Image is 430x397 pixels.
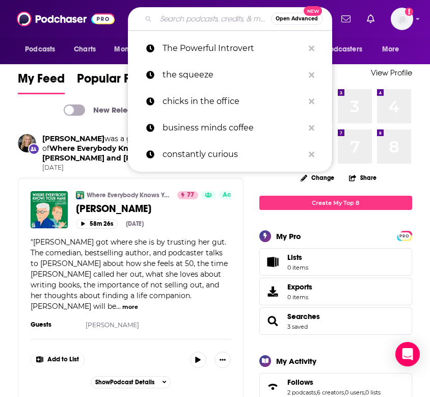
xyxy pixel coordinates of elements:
span: Exports [263,284,283,299]
p: The Powerful Introvert [163,35,304,62]
a: Popular Feed [77,71,151,94]
span: For Podcasters [313,42,362,57]
button: open menu [18,40,68,59]
a: 0 lists [365,389,381,396]
div: New Appearance [28,143,39,154]
a: PRO [398,231,411,239]
a: The Powerful Introvert [128,35,332,62]
button: more [122,303,138,311]
span: , [364,389,365,396]
p: constantly curious [163,141,304,168]
a: 2 podcasts [287,389,316,396]
a: Lists [259,248,412,276]
input: Search podcasts, credits, & more... [156,11,271,27]
a: 6 creators [317,389,344,396]
a: Show notifications dropdown [363,10,379,28]
a: Where Everybody Knows Your Name with Ted Danson and Woody Harrelson (sometimes) [42,144,205,172]
button: Share [348,168,377,188]
span: , [344,389,345,396]
h3: Guests [31,321,76,329]
span: [PERSON_NAME] got where she is by trusting her gut. The comedian, bestselling author, and podcast... [31,237,228,311]
a: [PERSON_NAME] [76,202,231,215]
button: 58m 26s [76,219,118,229]
button: ShowPodcast Details [91,376,171,388]
h3: was a guest on an episode of [42,134,227,163]
button: Show More Button [214,352,231,368]
span: New [304,6,322,16]
button: Change [294,171,340,184]
a: Follows [287,378,381,387]
span: Open Advanced [276,16,318,21]
span: Logged in as alignPR [391,8,413,30]
p: chicks in the office [163,88,304,115]
div: My Activity [276,356,316,366]
a: 3 saved [287,323,308,330]
div: Open Intercom Messenger [395,342,420,366]
span: Active [223,190,242,200]
button: Show More Button [31,352,84,368]
button: Show profile menu [391,8,413,30]
img: Chelsea Handler [31,191,68,228]
div: Search podcasts, credits, & more... [128,7,332,31]
span: Exports [287,282,312,292]
img: User Profile [391,8,413,30]
span: Show Podcast Details [95,379,154,386]
a: Chelsea Handler [42,134,104,143]
svg: Add a profile image [405,8,413,16]
a: Follows [263,380,283,394]
a: constantly curious [128,141,332,168]
span: Add to List [47,356,79,363]
span: [DATE] [42,164,227,172]
a: business minds coffee [128,115,332,141]
img: Where Everybody Knows Your Name with Ted Danson and Woody Harrelson (sometimes) [76,191,84,199]
span: 0 items [287,264,308,271]
p: business minds coffee [163,115,304,141]
a: 0 users [345,389,364,396]
span: , [316,389,317,396]
button: Open AdvancedNew [271,13,322,25]
span: Searches [259,307,412,335]
button: open menu [307,40,377,59]
a: 77 [177,191,198,199]
div: [DATE] [126,220,144,227]
span: Follows [287,378,313,387]
a: View Profile [371,68,412,77]
span: Popular Feed [77,71,151,92]
span: Lists [287,253,302,262]
a: Searches [263,314,283,328]
a: [PERSON_NAME] [86,321,139,329]
a: Charts [67,40,102,59]
a: chicks in the office [128,88,332,115]
span: Monitoring [114,42,150,57]
span: Podcasts [25,42,55,57]
a: Searches [287,312,320,321]
span: 0 items [287,294,312,301]
span: " [31,237,228,311]
a: My Feed [18,71,65,94]
span: Lists [263,255,283,269]
span: More [382,42,399,57]
span: 77 [187,190,194,200]
a: Create My Top 8 [259,196,412,209]
img: Podchaser - Follow, Share and Rate Podcasts [17,9,115,29]
span: My Feed [18,71,65,92]
p: the squeeze [163,62,304,88]
button: open menu [107,40,164,59]
button: open menu [375,40,412,59]
div: My Pro [276,231,301,241]
span: [PERSON_NAME] [76,202,151,215]
img: Chelsea Handler [18,134,36,152]
span: Lists [287,253,308,262]
a: Show notifications dropdown [337,10,355,28]
a: New Releases & Guests Only [64,104,198,116]
span: PRO [398,232,411,240]
span: Charts [74,42,96,57]
a: Active [219,191,246,199]
span: ... [116,302,121,311]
